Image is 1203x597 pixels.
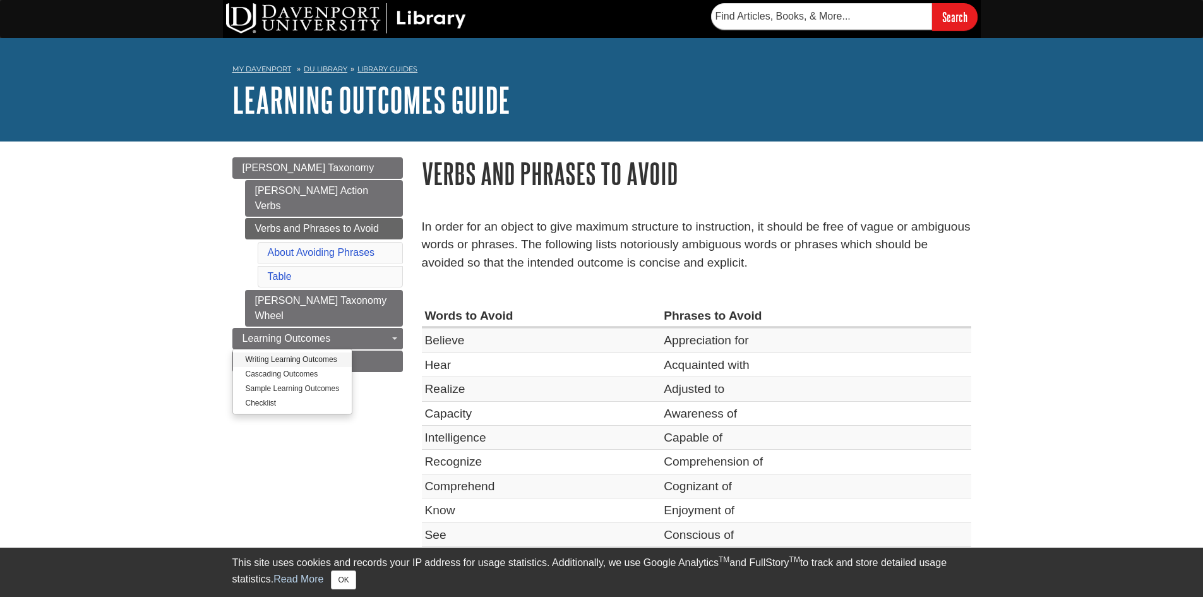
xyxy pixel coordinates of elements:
[661,450,971,474] td: Comprehension of
[661,377,971,401] td: Adjusted to
[661,328,971,353] td: Appreciation for
[242,333,331,344] span: Learning Outcomes
[422,304,661,328] th: Words to Avoid
[232,328,403,349] a: Learning Outcomes
[789,555,800,564] sup: TM
[932,3,978,30] input: Search
[245,290,403,327] a: [PERSON_NAME] Taxonomy Wheel
[233,396,352,411] a: Checklist
[232,555,971,589] div: This site uses cookies and records your IP address for usage statistics. Additionally, we use Goo...
[357,64,417,73] a: Library Guides
[422,450,661,474] td: Recognize
[242,162,374,173] span: [PERSON_NAME] Taxonomy
[233,367,352,382] a: Cascading Outcomes
[422,328,661,353] td: Believe
[245,180,403,217] a: [PERSON_NAME] Action Verbs
[422,474,661,498] td: Comprehend
[661,304,971,328] th: Phrases to Avoid
[232,157,403,372] div: Guide Page Menu
[422,157,971,190] h1: Verbs and Phrases to Avoid
[232,80,510,119] a: Learning Outcomes Guide
[232,64,291,75] a: My Davenport
[331,570,356,589] button: Close
[661,401,971,425] td: Awareness of
[719,555,729,564] sup: TM
[233,353,352,367] a: Writing Learning Outcomes
[422,218,971,272] p: In order for an object to give maximum structure to instruction, it should be free of vague or am...
[711,3,978,30] form: Searches DU Library's articles, books, and more
[422,498,661,522] td: Know
[711,3,932,30] input: Find Articles, Books, & More...
[245,218,403,239] a: Verbs and Phrases to Avoid
[422,522,661,546] td: See
[661,426,971,450] td: Capable of
[268,271,292,282] a: Table
[661,474,971,498] td: Cognizant of
[422,426,661,450] td: Intelligence
[661,353,971,377] td: Acquainted with
[661,522,971,546] td: Conscious of
[232,61,971,81] nav: breadcrumb
[422,401,661,425] td: Capacity
[268,247,375,258] a: About Avoiding Phrases
[422,353,661,377] td: Hear
[226,3,466,33] img: DU Library
[304,64,347,73] a: DU Library
[233,382,352,396] a: Sample Learning Outcomes
[661,498,971,522] td: Enjoyment of
[422,377,661,401] td: Realize
[273,574,323,584] a: Read More
[232,157,403,179] a: [PERSON_NAME] Taxonomy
